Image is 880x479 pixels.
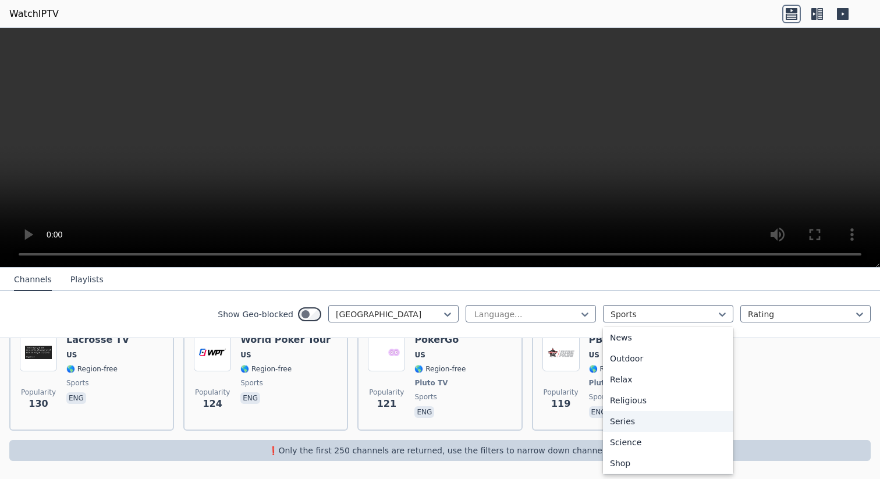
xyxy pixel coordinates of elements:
[29,397,48,411] span: 130
[589,334,661,346] h6: PBR RidePass
[368,334,405,371] img: PokerGo
[66,392,86,404] p: eng
[218,308,293,320] label: Show Geo-blocked
[377,397,396,411] span: 121
[603,453,733,474] div: Shop
[240,392,260,404] p: eng
[9,7,59,21] a: WatchIPTV
[542,334,580,371] img: PBR RidePass
[369,388,404,397] span: Popularity
[414,350,425,360] span: US
[589,392,611,402] span: sports
[414,378,448,388] span: Pluto TV
[70,269,104,291] button: Playlists
[240,364,292,374] span: 🌎 Region-free
[194,334,231,371] img: World Poker Tour
[544,388,579,397] span: Popularity
[414,406,434,418] p: eng
[603,348,733,369] div: Outdoor
[240,378,262,388] span: sports
[66,350,77,360] span: US
[14,269,52,291] button: Channels
[603,369,733,390] div: Relax
[603,432,733,453] div: Science
[203,397,222,411] span: 124
[414,334,466,346] h6: PokerGo
[603,390,733,411] div: Religious
[14,445,866,456] p: ❗️Only the first 250 channels are returned, use the filters to narrow down channels.
[240,334,331,346] h6: World Poker Tour
[66,378,88,388] span: sports
[66,334,129,346] h6: Lacrosse TV
[21,388,56,397] span: Popularity
[589,378,622,388] span: Pluto TV
[589,364,640,374] span: 🌎 Region-free
[589,350,599,360] span: US
[414,364,466,374] span: 🌎 Region-free
[20,334,57,371] img: Lacrosse TV
[551,397,570,411] span: 119
[66,364,118,374] span: 🌎 Region-free
[240,350,251,360] span: US
[603,327,733,348] div: News
[603,411,733,432] div: Series
[414,392,437,402] span: sports
[589,406,609,418] p: eng
[195,388,230,397] span: Popularity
